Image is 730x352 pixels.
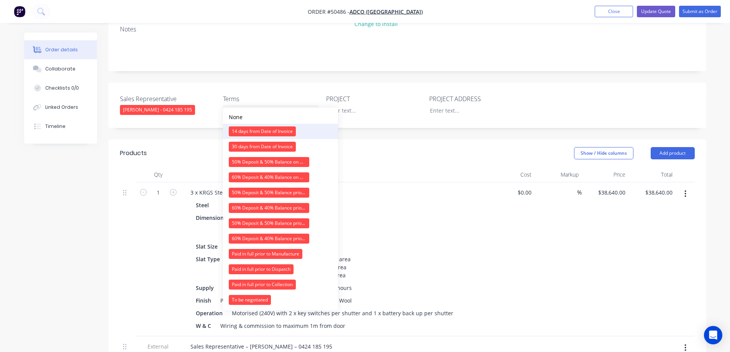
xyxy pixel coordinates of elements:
button: Collaborate [24,59,97,79]
div: Paid in full prior to Dispatch [229,264,294,274]
div: Wiring & commission to maximum 1m from door [217,320,348,331]
div: Open Intercom Messenger [704,326,722,344]
button: 30 days from Date of Invoice [223,139,338,154]
div: Products [120,149,147,158]
button: Timeline [24,117,97,136]
button: Checklists 0/0 [24,79,97,98]
div: Operation [193,308,226,319]
button: Change to install [350,19,402,29]
button: 50% Deposit & 50% Balance prior to Dispatch [223,185,338,200]
div: Steel [196,200,212,211]
button: None [223,110,338,124]
button: 50% Deposit & 50% Balance on Day of Installation [223,154,338,170]
div: 50% Deposit & 50% Balance prior to Dispatch [229,188,309,198]
span: Order #50486 - [308,8,349,15]
div: 50% Deposit & 50% Balance prior to Collection [229,218,309,228]
div: Qty [135,167,181,182]
div: 50% Deposit & 50% Balance on Day of Installation [229,157,309,167]
button: 14 days from Date of Invoice [223,124,338,139]
button: Add product [651,147,695,159]
div: & Install: Installation within normal working hours [220,282,355,293]
label: PROJECT ADDRESS [429,94,525,103]
img: Factory [14,6,25,17]
div: 60% Deposit & 40% Balance prior to Dispatch [229,203,309,213]
div: Powder coated finish - Duratec Zeus - Natural Wool [217,295,355,306]
button: Submit as Order [679,6,721,17]
div: Slat Size [193,241,221,252]
button: To be negotiated [223,292,338,308]
div: 30 days from Date of Invoice [229,142,296,152]
div: 3 x KRGS Steel Shutter - Motorised [184,187,285,198]
div: Collaborate [45,65,75,72]
button: Update Quote [637,6,675,17]
button: Paid in full prior to Collection [223,277,338,292]
div: Motorised (240V) with 2 x key switches per shutter and 1 x battery back up per shutter [229,308,456,319]
div: Checklists 0/0 [45,85,79,92]
label: Terms [223,94,319,103]
div: Paid in full prior to Manufacture [229,249,302,259]
div: Markup [535,167,582,182]
div: Notes [120,26,695,33]
div: Supply [193,282,217,293]
div: 14 days from Date of Invoice [229,126,296,136]
button: 60% Deposit & 40% Balance prior to Dispatch [223,200,338,216]
div: Cost [488,167,535,182]
div: Order details [45,46,78,53]
label: Sales Representative [120,94,216,103]
div: To be negotiated [229,295,271,305]
span: % [577,188,582,197]
div: 60% Deposit & 40% Balance prior to Collection [229,234,309,244]
div: Select... [223,105,319,116]
div: [PERSON_NAME] - 0424 185 195 [120,105,195,115]
div: Dimensions [193,212,230,223]
div: Price [582,167,629,182]
div: Paid in full prior to Collection [229,280,296,290]
button: Linked Orders [24,98,97,117]
button: Close [595,6,633,17]
button: Show / Hide columns [574,147,633,159]
button: Order details [24,40,97,59]
div: Slat Type [193,254,223,265]
div: None [229,113,243,121]
button: Paid in full prior to Dispatch [223,262,338,277]
div: Total [628,167,676,182]
div: 60% Deposit & 40% Balance on Day of Installation [229,172,309,182]
button: 60% Deposit & 40% Balance prior to Collection [223,231,338,246]
button: Paid in full prior to Manufacture [223,246,338,262]
a: ADCO ([GEOGRAPHIC_DATA]) [349,8,423,15]
button: 60% Deposit & 40% Balance on Day of Installation [223,170,338,185]
button: 50% Deposit & 50% Balance prior to Collection [223,216,338,231]
div: Finish [193,295,214,306]
div: Linked Orders [45,104,78,111]
span: External [138,342,178,350]
label: PROJECT [326,94,422,103]
div: W & C [193,320,214,331]
div: Timeline [45,123,66,130]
